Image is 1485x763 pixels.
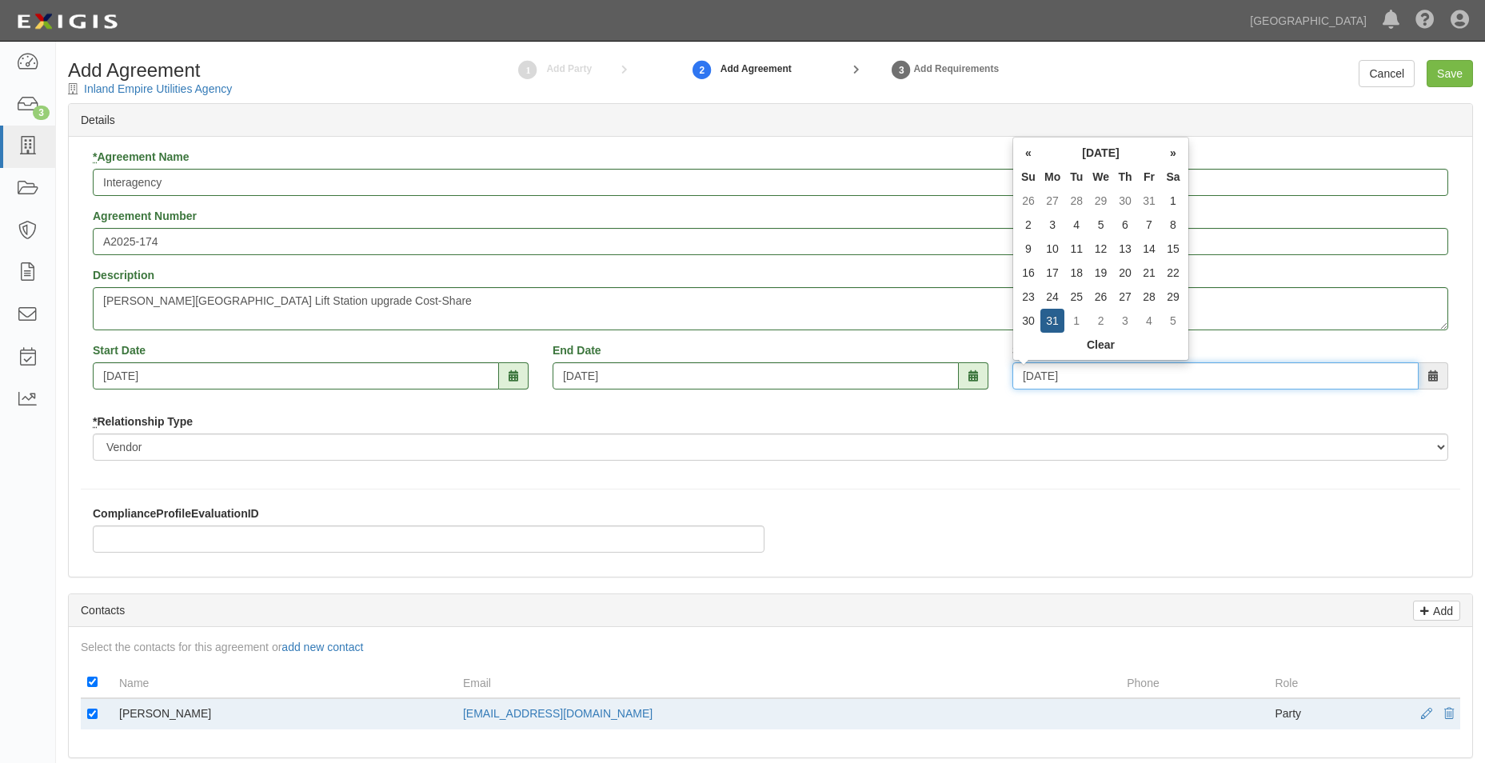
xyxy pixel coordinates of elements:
p: Add [1429,601,1453,620]
label: ComplianceProfileEvaluationID [93,505,259,521]
td: 3 [1113,309,1137,333]
td: 2 [1016,213,1040,237]
td: 17 [1040,261,1064,285]
a: Set Requirements [889,52,913,86]
td: 11 [1064,237,1088,261]
th: Email [457,667,1120,698]
td: Party [1268,698,1396,729]
th: Tu [1064,165,1088,189]
th: Role [1268,667,1396,698]
td: 28 [1137,285,1161,309]
th: Su [1016,165,1040,189]
td: 16 [1016,261,1040,285]
td: 1 [1064,309,1088,333]
div: Select the contacts for this agreement or [69,639,1472,655]
a: [GEOGRAPHIC_DATA] [1242,5,1375,37]
th: Name [113,667,457,698]
a: Inland Empire Utilities Agency [84,82,232,95]
td: 2 [1088,309,1113,333]
td: 14 [1137,237,1161,261]
strong: Add Agreement [721,62,792,76]
td: 25 [1064,285,1088,309]
td: 23 [1016,285,1040,309]
td: 24 [1040,285,1064,309]
td: 27 [1040,189,1064,213]
td: 7 [1137,213,1161,237]
strong: 2 [690,61,714,80]
td: 15 [1161,237,1185,261]
td: 8 [1161,213,1185,237]
td: 1 [1161,189,1185,213]
td: 12 [1088,237,1113,261]
strong: Add Requirements [913,63,999,74]
label: Agreement Number [93,208,197,224]
a: Add [1413,601,1460,621]
td: 27 [1113,285,1137,309]
td: 10 [1040,237,1064,261]
td: 26 [1088,285,1113,309]
th: Th [1113,165,1137,189]
label: Description [93,267,154,283]
div: Contacts [69,594,1472,627]
strong: 1 [516,61,540,80]
abbr: required [93,150,97,163]
input: MM/DD/YYYY [93,362,499,389]
td: 9 [1016,237,1040,261]
td: 31 [1040,309,1064,333]
td: 30 [1113,189,1137,213]
input: MM/DD/YYYY [553,362,959,389]
td: 20 [1113,261,1137,285]
i: Help Center - Complianz [1415,11,1435,30]
strong: Add Party [546,63,592,74]
td: 18 [1064,261,1088,285]
td: [PERSON_NAME] [113,698,457,729]
div: 3 [33,106,50,120]
th: Clear [1016,333,1185,357]
label: End Date [553,342,601,358]
th: [DATE] [1040,141,1161,165]
label: Relationship Type [93,413,193,429]
a: Cancel [1359,60,1415,87]
td: 5 [1088,213,1113,237]
td: 26 [1016,189,1040,213]
abbr: required [93,415,97,428]
img: logo-5460c22ac91f19d4615b14bd174203de0afe785f0fc80cf4dbbc73dc1793850b.png [12,7,122,36]
td: 28 [1064,189,1088,213]
td: 6 [1113,213,1137,237]
strong: 3 [889,61,913,80]
td: 29 [1088,189,1113,213]
th: Fr [1137,165,1161,189]
h1: Add Agreement [68,60,389,81]
td: 3 [1040,213,1064,237]
td: 29 [1161,285,1185,309]
td: 13 [1113,237,1137,261]
th: Sa [1161,165,1185,189]
th: We [1088,165,1113,189]
label: Start Date [93,342,146,358]
th: « [1016,141,1040,165]
input: MM/DD/YYYY [1012,362,1419,389]
td: 19 [1088,261,1113,285]
td: 4 [1137,309,1161,333]
td: 4 [1064,213,1088,237]
th: Mo [1040,165,1064,189]
a: Add Agreement [690,52,714,86]
label: Agreement Name [93,149,190,165]
td: 5 [1161,309,1185,333]
td: 30 [1016,309,1040,333]
a: [EMAIL_ADDRESS][DOMAIN_NAME] [463,707,653,720]
a: add new contact [281,641,363,653]
td: 21 [1137,261,1161,285]
input: Save [1427,60,1473,87]
td: 22 [1161,261,1185,285]
td: 31 [1137,189,1161,213]
th: » [1161,141,1185,165]
div: Details [69,104,1472,137]
th: Phone [1120,667,1268,698]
